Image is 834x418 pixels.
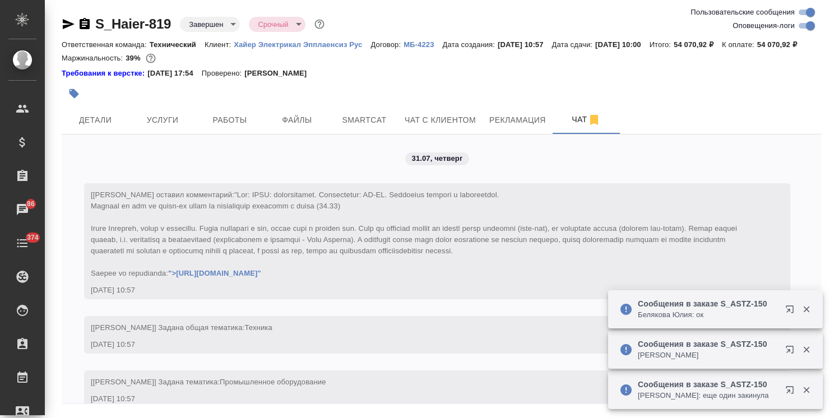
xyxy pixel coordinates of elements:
[78,17,91,31] button: Скопировать ссылку
[20,232,45,243] span: 374
[650,40,674,49] p: Итого:
[234,40,370,49] p: Хайер Электрикал Эпплаенсиз Рус
[638,350,778,361] p: [PERSON_NAME]
[498,40,552,49] p: [DATE] 10:57
[234,39,370,49] a: Хайер Электрикал Эпплаенсиз Рус
[91,393,751,405] div: [DATE] 10:57
[795,385,818,395] button: Закрыть
[638,309,778,321] p: Белякова Юлия: ок
[270,113,324,127] span: Файлы
[20,198,41,210] span: 86
[186,20,226,29] button: Завершен
[91,191,739,277] span: [[PERSON_NAME] оставил комментарий:
[443,40,498,49] p: Дата создания:
[203,113,257,127] span: Работы
[126,54,143,62] p: 39%
[595,40,650,49] p: [DATE] 10:00
[91,339,751,350] div: [DATE] 10:57
[795,345,818,355] button: Закрыть
[552,40,595,49] p: Дата сдачи:
[62,54,126,62] p: Маржинальность:
[244,68,315,79] p: [PERSON_NAME]
[587,113,601,127] svg: Отписаться
[147,68,202,79] p: [DATE] 17:54
[62,40,150,49] p: Ответственная команда:
[62,17,75,31] button: Скопировать ссылку для ЯМессенджера
[3,229,42,257] a: 374
[638,298,778,309] p: Сообщения в заказе S_ASTZ-150
[412,153,463,164] p: 31.07, четверг
[91,378,326,386] span: [[PERSON_NAME]] Задана тематика:
[638,338,778,350] p: Сообщения в заказе S_ASTZ-150
[205,40,234,49] p: Клиент:
[337,113,391,127] span: Smartcat
[3,196,42,224] a: 86
[136,113,189,127] span: Услуги
[638,390,778,401] p: [PERSON_NAME]: еще один закинула
[312,17,327,31] button: Доп статусы указывают на важность/срочность заказа
[405,113,476,127] span: Чат с клиентом
[404,40,442,49] p: МБ-4223
[779,379,805,406] button: Открыть в новой вкладке
[150,40,205,49] p: Технический
[674,40,722,49] p: 54 070,92 ₽
[180,17,240,32] div: Завершен
[168,269,261,277] a: ">[URL][DOMAIN_NAME]"
[691,7,795,18] span: Пользовательские сообщения
[779,298,805,325] button: Открыть в новой вкладке
[91,323,272,332] span: [[PERSON_NAME]] Задана общая тематика:
[722,40,757,49] p: К оплате:
[249,17,305,32] div: Завершен
[91,191,739,277] span: "Lor: IPSU: dolorsitamet. Consectetur: AD-EL. Seddoeius tempori u laboreetdol. Magnaal en adm ve ...
[370,40,404,49] p: Договор:
[68,113,122,127] span: Детали
[95,16,171,31] a: S_Haier-819
[254,20,291,29] button: Срочный
[202,68,245,79] p: Проверено:
[143,51,158,66] button: 27462.04 RUB;
[91,285,751,296] div: [DATE] 10:57
[62,81,86,106] button: Добавить тэг
[244,323,272,332] span: Техника
[638,379,778,390] p: Сообщения в заказе S_ASTZ-150
[733,20,795,31] span: Оповещения-логи
[779,338,805,365] button: Открыть в новой вкладке
[757,40,805,49] p: 54 070,92 ₽
[404,39,442,49] a: МБ-4223
[795,304,818,314] button: Закрыть
[62,68,147,79] a: Требования к верстке:
[559,113,613,127] span: Чат
[220,378,326,386] span: Промышленное оборудование
[489,113,546,127] span: Рекламация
